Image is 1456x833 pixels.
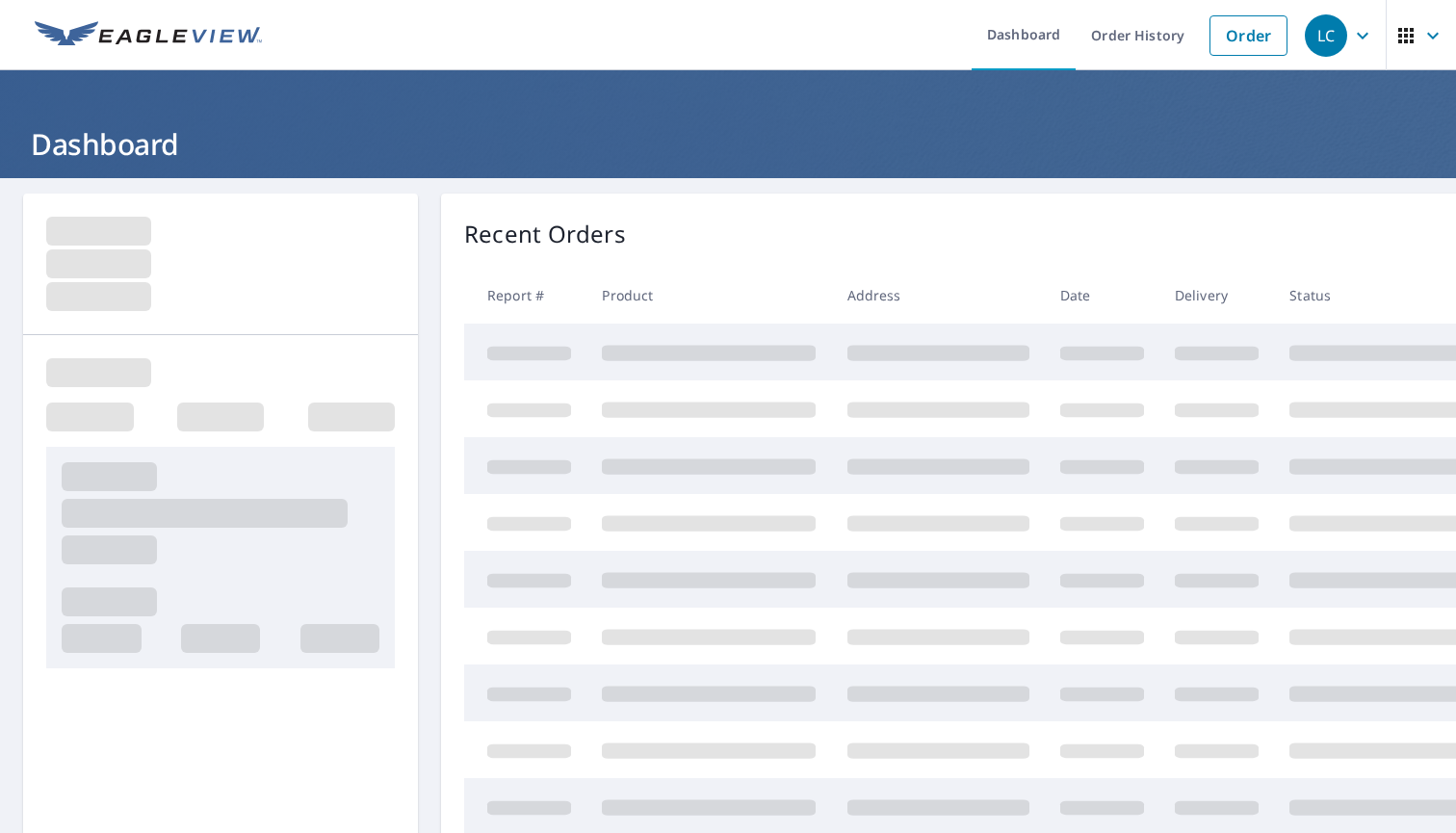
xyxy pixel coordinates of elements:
[35,21,262,50] img: EV Logo
[1159,267,1274,324] th: Delivery
[1045,267,1159,324] th: Date
[1209,15,1287,56] a: Order
[586,267,831,324] th: Product
[23,124,1433,164] h1: Dashboard
[1305,14,1347,57] div: LC
[464,267,586,324] th: Report #
[832,267,1045,324] th: Address
[464,217,626,251] p: Recent Orders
